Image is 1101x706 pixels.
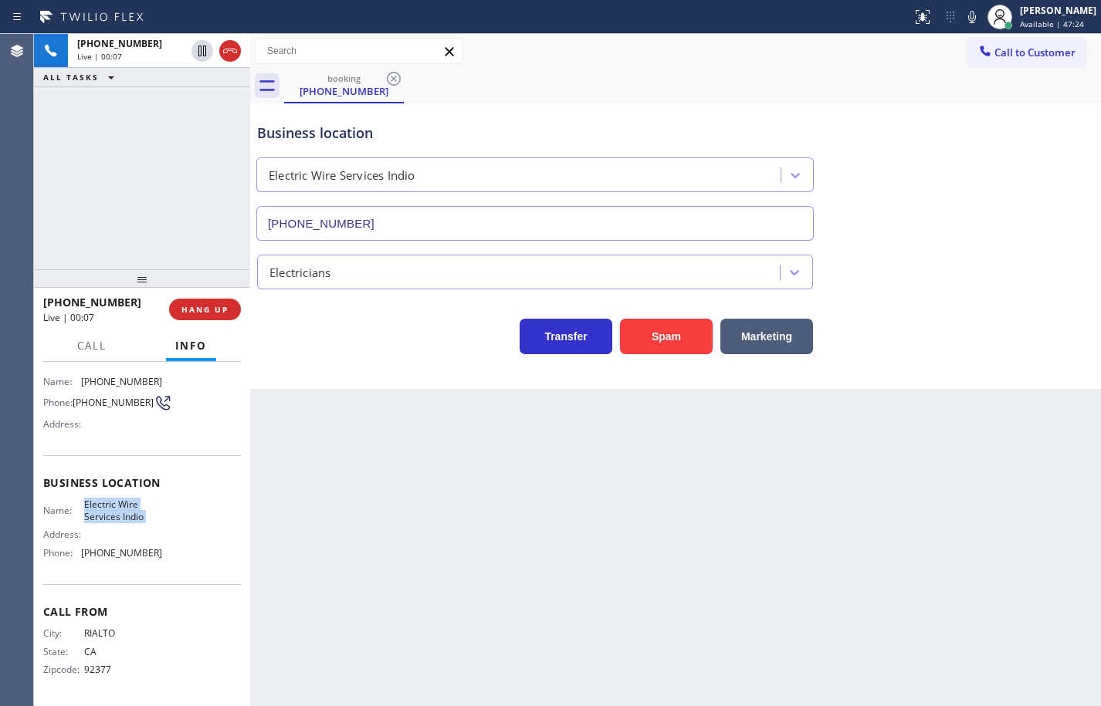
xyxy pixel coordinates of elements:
div: booking [286,73,402,84]
button: Mute [961,6,983,28]
button: Marketing [720,319,813,354]
span: [PHONE_NUMBER] [73,397,154,408]
span: Phone: [43,397,73,408]
button: HANG UP [169,299,241,320]
span: Zipcode: [43,664,84,675]
span: City: [43,627,84,639]
input: Phone Number [256,206,814,241]
span: Info [175,339,207,353]
span: Available | 47:24 [1020,19,1084,29]
span: 92377 [84,664,161,675]
span: HANG UP [181,304,229,315]
button: Info [166,331,216,361]
span: Address: [43,418,84,430]
span: State: [43,646,84,657]
button: Spam [620,319,713,354]
span: ALL TASKS [43,72,99,83]
button: ALL TASKS [34,68,130,86]
button: Hang up [219,40,241,62]
span: Name: [43,505,84,516]
span: [PHONE_NUMBER] [43,295,141,309]
span: [PHONE_NUMBER] [81,547,162,559]
span: CA [84,646,161,657]
span: Address: [43,529,84,540]
span: Name: [43,376,81,387]
div: [PHONE_NUMBER] [286,84,402,98]
button: Call to Customer [967,38,1086,67]
span: Call From [43,604,241,619]
div: Electric Wire Services Indio [269,167,415,184]
span: Call to Customer [994,46,1076,59]
span: [PHONE_NUMBER] [81,376,162,387]
button: Hold Customer [191,40,213,62]
button: Call [68,331,116,361]
span: Call [77,339,107,353]
button: Transfer [520,319,612,354]
div: [PERSON_NAME] [1020,4,1096,17]
div: Business location [257,123,813,144]
span: [PHONE_NUMBER] [77,37,162,50]
input: Search [256,39,462,63]
div: (909) 562-8387 [286,69,402,102]
div: Electricians [269,263,330,281]
span: Business location [43,475,241,490]
span: Live | 00:07 [77,51,122,62]
span: Electric Wire Services Indio [84,498,161,522]
span: Phone: [43,547,81,559]
span: Live | 00:07 [43,311,94,324]
span: RIALTO [84,627,161,639]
